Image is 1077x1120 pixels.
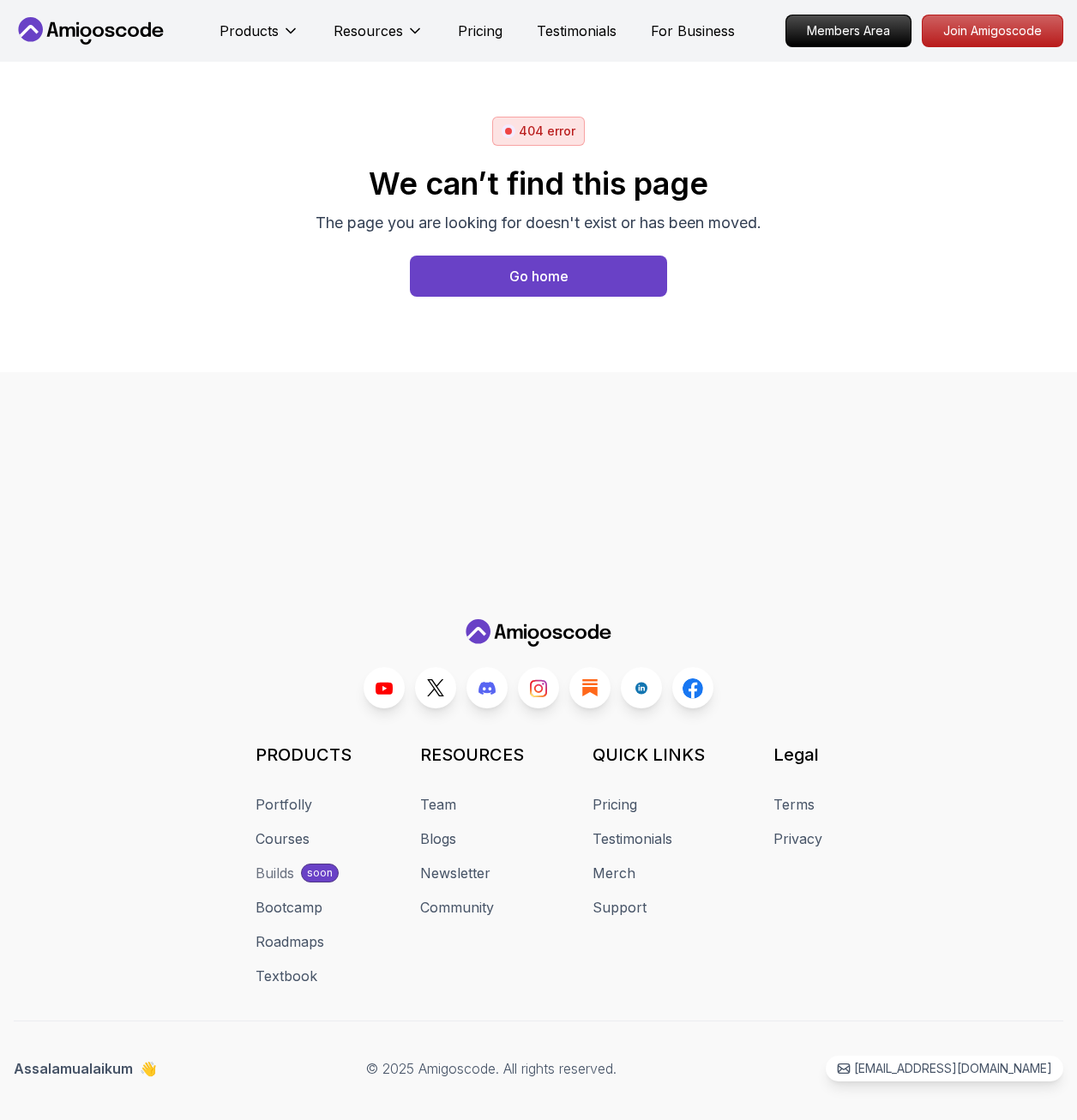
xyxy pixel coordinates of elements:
[256,794,312,815] a: Portfolly
[420,794,456,815] a: Team
[420,863,490,883] a: Newsletter
[518,667,559,708] a: Instagram link
[593,794,637,815] a: Pricing
[651,21,735,41] a: For Business
[773,828,822,849] a: Privacy
[220,21,279,41] p: Products
[537,21,617,41] a: Testimonials
[140,1058,157,1079] span: 👋
[826,1056,1063,1081] a: [EMAIL_ADDRESS][DOMAIN_NAME]
[256,966,317,986] a: Textbook
[466,667,508,708] a: Discord link
[785,15,912,47] a: Members Area
[410,256,667,297] a: Home page
[593,863,635,883] a: Merch
[334,21,403,41] p: Resources
[593,828,672,849] a: Testimonials
[569,667,611,708] a: Blog link
[854,1060,1052,1077] p: [EMAIL_ADDRESS][DOMAIN_NAME]
[334,21,424,55] button: Resources
[316,211,761,235] p: The page you are looking for doesn't exist or has been moved.
[420,897,494,918] a: Community
[220,21,299,55] button: Products
[420,828,456,849] a: Blogs
[420,743,524,767] h3: RESOURCES
[593,897,647,918] a: Support
[786,15,911,46] p: Members Area
[256,828,310,849] a: Courses
[509,266,569,286] div: Go home
[415,667,456,708] a: Twitter link
[923,15,1062,46] p: Join Amigoscode
[256,743,352,767] h3: PRODUCTS
[458,21,502,41] a: Pricing
[593,743,705,767] h3: QUICK LINKS
[256,863,294,883] div: Builds
[316,166,761,201] h2: We can’t find this page
[364,667,405,708] a: Youtube link
[922,15,1063,47] a: Join Amigoscode
[14,1058,157,1079] p: Assalamualaikum
[410,256,667,297] button: Go home
[773,743,822,767] h3: Legal
[256,931,324,952] a: Roadmaps
[366,1058,617,1079] p: © 2025 Amigoscode. All rights reserved.
[672,667,713,708] a: Facebook link
[519,123,575,140] p: 404 error
[773,794,815,815] a: Terms
[621,667,662,708] a: LinkedIn link
[256,897,322,918] a: Bootcamp
[307,866,333,880] p: soon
